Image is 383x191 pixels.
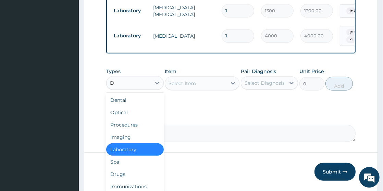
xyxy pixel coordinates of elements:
[106,119,163,131] div: Procedures
[106,156,163,168] div: Spa
[40,54,95,123] span: We're online!
[110,4,150,17] td: Laboratory
[245,80,285,86] div: Select Diagnosis
[169,80,196,87] div: Select Item
[36,38,115,47] div: Chat with us now
[112,3,129,20] div: Minimize live chat window
[325,77,353,91] button: Add
[106,106,163,119] div: Optical
[241,68,276,75] label: Pair Diagnosis
[110,29,150,42] td: Laboratory
[3,122,131,146] textarea: Type your message and hit 'Enter'
[106,94,163,106] div: Dental
[314,163,356,181] button: Submit
[106,131,163,143] div: Imaging
[150,1,218,21] td: [MEDICAL_DATA] [MEDICAL_DATA]
[106,143,163,156] div: Laboratory
[106,69,121,74] label: Types
[299,68,324,75] label: Unit Price
[346,36,356,43] span: + 1
[165,68,176,75] label: Item
[106,115,356,121] label: Comment
[13,34,28,51] img: d_794563401_company_1708531726252_794563401
[106,168,163,180] div: Drugs
[150,29,218,43] td: [MEDICAL_DATA]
